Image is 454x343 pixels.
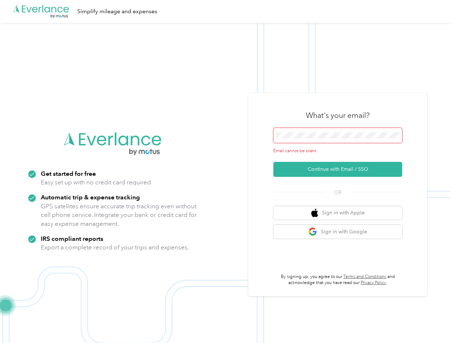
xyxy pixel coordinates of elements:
h3: What's your email? [306,110,370,120]
a: Privacy Policy [361,280,386,285]
strong: Automatic trip & expense tracking [41,193,140,201]
strong: IRS compliant reports [41,235,103,242]
img: apple logo [311,209,318,218]
span: OR [325,189,350,196]
p: By signing up, you agree to our and acknowledge that you have read our . [273,274,402,286]
div: Simplify mileage and expenses [77,7,157,16]
img: google logo [308,227,317,236]
p: Export a complete record of your trips and expenses. [41,243,189,252]
p: Easy set up with no credit card required [41,178,151,187]
p: GPS satellites ensure accurate trip tracking even without cell phone service. Integrate your bank... [41,202,197,228]
div: Email cannot be blank [273,148,402,154]
a: Terms and Conditions [343,274,386,279]
button: Continue with Email / SSO [273,162,402,177]
button: google logoSign in with Google [273,225,402,239]
strong: Get started for free [41,170,96,177]
button: apple logoSign in with Apple [273,206,402,220]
